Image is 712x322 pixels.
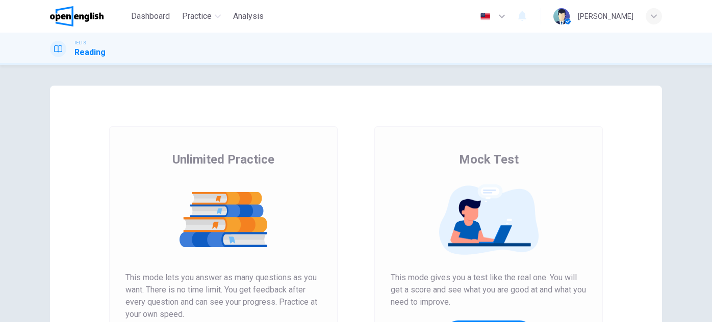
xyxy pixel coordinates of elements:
[182,10,212,22] span: Practice
[172,151,274,168] span: Unlimited Practice
[233,10,264,22] span: Analysis
[125,272,321,320] span: This mode lets you answer as many questions as you want. There is no time limit. You get feedback...
[459,151,519,168] span: Mock Test
[131,10,170,22] span: Dashboard
[229,7,268,25] button: Analysis
[578,10,633,22] div: [PERSON_NAME]
[553,8,570,24] img: Profile picture
[50,6,104,26] img: OpenEnglish logo
[178,7,225,25] button: Practice
[479,13,492,20] img: en
[74,46,106,59] h1: Reading
[391,272,587,308] span: This mode gives you a test like the real one. You will get a score and see what you are good at a...
[74,39,86,46] span: IELTS
[127,7,174,25] button: Dashboard
[50,6,127,26] a: OpenEnglish logo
